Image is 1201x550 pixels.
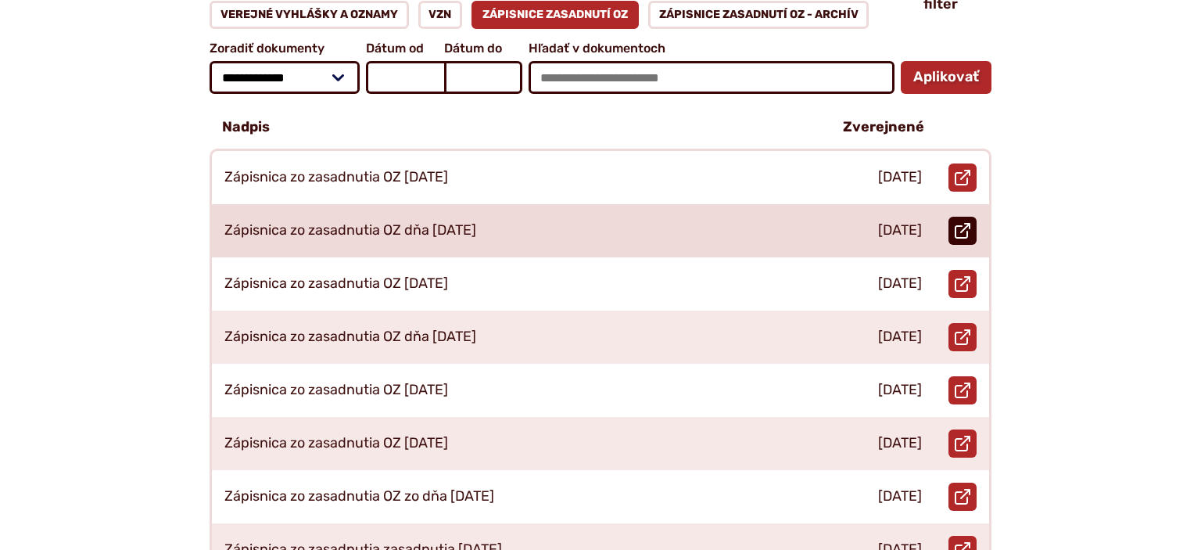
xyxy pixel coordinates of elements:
p: Zápisnica zo zasadnutia OZ dňa [DATE] [224,329,476,346]
span: Hľadať v dokumentoch [529,41,895,56]
p: [DATE] [878,169,922,186]
a: VZN [418,1,463,29]
span: Dátum do [444,41,522,56]
p: [DATE] [878,329,922,346]
input: Hľadať v dokumentoch [529,61,895,94]
a: Zápisnice zasadnutí OZ - ARCHÍV [648,1,869,29]
input: Dátum od [366,61,444,94]
span: Dátum od [366,41,444,56]
p: Zápisnica zo zasadnutia OZ [DATE] [224,382,448,399]
a: Zápisnice zasadnutí OZ [471,1,639,29]
p: Zápisnica zo zasadnutia OZ dňa [DATE] [224,222,476,239]
a: Verejné vyhlášky a oznamy [210,1,409,29]
p: Zápisnica zo zasadnutia OZ [DATE] [224,275,448,293]
p: [DATE] [878,488,922,505]
button: Aplikovať [901,61,991,94]
span: Zoradiť dokumenty [210,41,360,56]
p: [DATE] [878,222,922,239]
p: Nadpis [222,119,270,136]
input: Dátum do [444,61,522,94]
p: [DATE] [878,382,922,399]
p: Zápisnica zo zasadnutia OZ [DATE] [224,169,448,186]
p: Zápisnica zo zasadnutia OZ zo dňa [DATE] [224,488,494,505]
p: [DATE] [878,275,922,293]
select: Zoradiť dokumenty [210,61,360,94]
p: Zverejnené [843,119,924,136]
p: [DATE] [878,435,922,452]
p: Zápisnica zo zasadnutia OZ [DATE] [224,435,448,452]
